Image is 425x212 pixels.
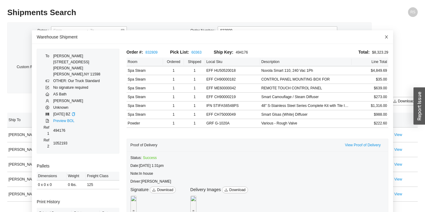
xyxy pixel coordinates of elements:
[127,58,163,66] th: Room
[41,124,53,137] td: Ref 1
[131,155,385,161] div: Status:
[143,156,157,160] span: Success
[345,142,381,148] span: View Proof of Delivery
[86,181,119,189] td: 125
[205,58,260,66] th: Local Sku
[394,177,402,181] a: View
[352,119,388,128] td: $222.60
[53,104,115,111] td: Unknown
[261,120,351,126] div: Various - Rough Valve
[214,50,233,55] span: Ship Key:
[410,7,416,17] span: RS
[127,75,163,84] td: Spa Steam
[394,192,402,196] a: View
[145,50,158,55] a: 832809
[184,84,205,93] td: 1
[152,188,156,192] span: download
[7,172,56,187] td: [PERSON_NAME]
[131,178,385,184] div: [PERSON_NAME]
[17,63,51,71] label: Custom Reference
[260,58,352,66] th: Description
[394,162,402,167] a: View
[46,106,49,109] span: dollar
[46,86,49,89] span: form
[163,66,184,75] td: 1
[53,91,115,98] td: AS Bath
[131,171,139,176] span: Note:
[157,187,173,193] span: Download
[38,26,51,35] label: Dates
[53,28,83,34] input: From
[214,49,257,56] div: 494176
[46,92,49,96] span: home
[184,110,205,119] td: 1
[163,101,184,110] td: 1
[192,50,202,55] a: 60363
[86,172,119,181] th: Freight Class
[184,75,205,84] td: 1
[127,119,163,128] td: Powder
[53,119,74,123] a: Preview BOL
[205,66,260,75] td: EFF HU50520018
[131,171,385,177] div: In house
[384,35,389,39] span: close
[380,30,393,44] button: Close
[163,58,184,66] th: Ordered
[393,113,418,128] th: undefined sortable
[261,68,351,74] div: Nuvola Smart 110, 240 Vac 1Ph
[352,93,388,101] td: $273.00
[46,112,49,116] span: barcode
[131,163,385,169] div: [DATE] 1:31pm
[205,84,260,93] td: EFF ME60000042
[150,187,175,193] button: downloadDownload
[7,157,56,172] td: [PERSON_NAME]
[163,119,184,128] td: 1
[41,53,53,78] td: To
[41,137,53,150] td: Ref 2
[190,186,248,193] h3: Delivery Images
[127,101,163,110] td: Spa Steam
[37,181,67,189] td: 0 x 0 x 0
[46,119,49,123] span: file-pdf
[222,187,248,193] button: downloadDownload
[37,34,388,40] div: Warehouse Shipment
[131,164,139,168] span: Date:
[352,110,388,119] td: $988.00
[205,110,260,119] td: EFF CH75000049
[352,75,388,84] td: $35.00
[72,112,75,116] span: copy
[37,163,119,170] h3: Pallets
[261,111,351,118] div: Smart Glsas (White) Diffuser
[352,66,388,75] td: $4,849.69
[163,84,184,93] td: 1
[7,128,56,142] td: [PERSON_NAME]
[205,93,260,101] td: EFF CH90000219
[127,84,163,93] td: Spa Steam
[190,26,218,35] label: Order Number
[37,198,119,205] h3: Print History
[53,78,115,84] td: OTHER: Our Truck Standard
[127,93,163,101] td: Spa Steam
[53,137,115,150] td: 1052193
[163,93,184,101] td: 1
[8,117,51,123] span: Ship To
[359,50,370,55] span: Total:
[261,85,351,91] div: REMOTE TOUCH CONTROL PANEL
[184,66,205,75] td: 1
[53,84,115,91] td: No signature required
[67,181,86,189] td: 0 lbs.
[127,66,163,75] td: Spa Steam
[53,98,115,104] td: [PERSON_NAME]
[127,50,143,55] span: Order #:
[131,179,141,184] span: Driver:
[184,101,205,110] td: 1
[53,53,115,77] div: [PERSON_NAME] [STREET_ADDRESS][PERSON_NAME] [PERSON_NAME] , NY 11598
[7,113,56,128] th: Ship To sortable
[7,7,315,18] h2: Shipments Search
[257,49,388,56] div: $8,323.29
[184,119,205,128] td: 1
[205,119,260,128] td: GRF G-1020A
[205,101,260,110] td: IFN STIFAS6548PS
[229,187,245,193] span: Download
[85,28,89,33] span: swap-right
